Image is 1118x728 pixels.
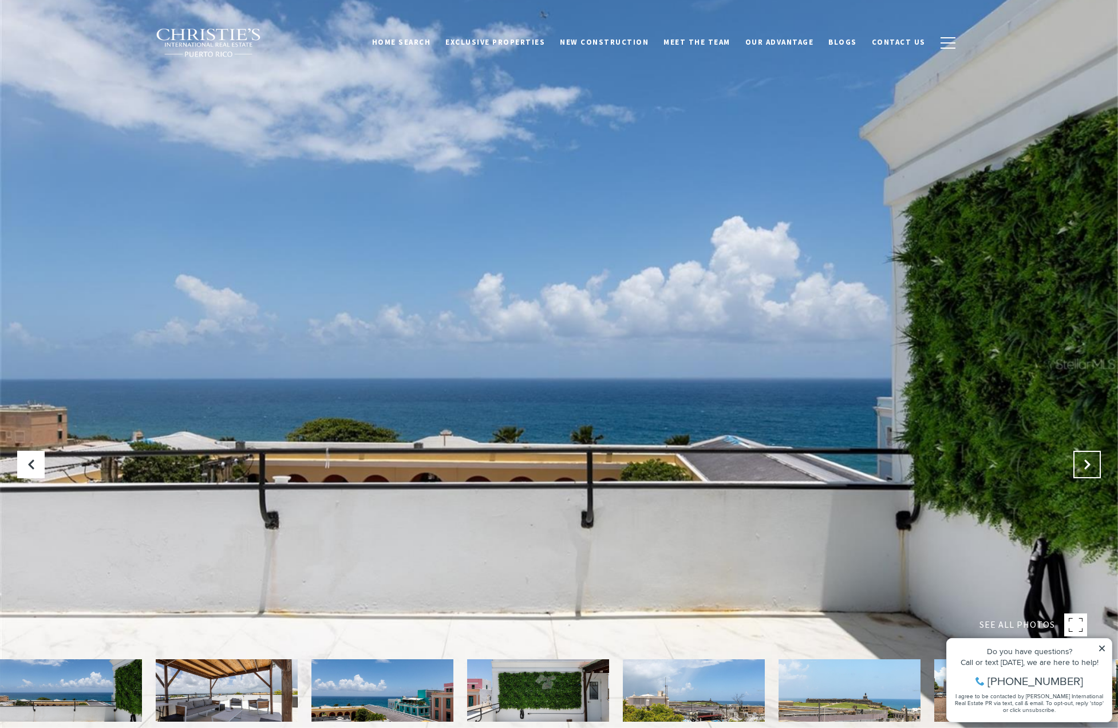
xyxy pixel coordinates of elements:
[779,659,921,722] img: 9 CALLE DEL MERCADO
[738,32,821,53] a: Our Advantage
[828,37,857,47] span: Blogs
[623,659,765,722] img: 9 CALLE DEL MERCADO
[47,54,143,65] span: [PHONE_NUMBER]
[12,37,165,45] div: Call or text [DATE], we are here to help!
[12,26,165,34] div: Do you have questions?
[872,37,926,47] span: Contact Us
[745,37,814,47] span: Our Advantage
[14,70,163,92] span: I agree to be contacted by [PERSON_NAME] International Real Estate PR via text, call & email. To ...
[438,32,552,53] a: Exclusive Properties
[17,451,45,478] button: Previous Slide
[933,26,963,60] button: button
[979,617,1055,632] span: SEE ALL PHOTOS
[560,37,649,47] span: New Construction
[656,32,738,53] a: Meet the Team
[934,659,1076,722] img: 9 CALLE DEL MERCADO
[467,659,609,722] img: 9 CALLE DEL MERCADO
[156,28,262,58] img: Christie's International Real Estate black text logo
[1073,451,1101,478] button: Next Slide
[552,32,656,53] a: New Construction
[445,37,545,47] span: Exclusive Properties
[156,659,298,722] img: 9 CALLE DEL MERCADO
[311,659,453,722] img: 9 CALLE DEL MERCADO
[365,32,438,53] a: Home Search
[821,32,864,53] a: Blogs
